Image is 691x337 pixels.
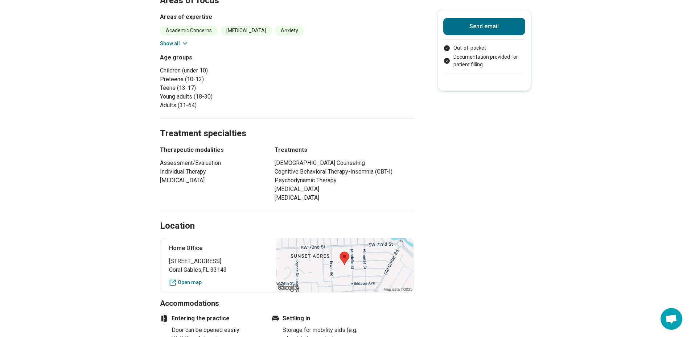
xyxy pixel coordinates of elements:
a: Open map [169,279,267,286]
li: Cognitive Behavioral Therapy-Insomnia (CBT-I) [275,167,414,176]
h3: Accommodations [160,298,414,308]
p: Home Office [169,244,267,253]
li: Adults (31-64) [160,101,284,110]
li: Psychodynamic Therapy [275,176,414,185]
li: Academic Concerns [160,26,218,36]
h2: Treatment specialties [160,110,414,140]
h3: Therapeutic modalities [160,146,262,154]
li: Teens (13-17) [160,84,284,92]
li: [MEDICAL_DATA] [160,176,262,185]
li: [MEDICAL_DATA] [221,26,272,36]
li: Anxiety [275,26,304,36]
h3: Treatments [275,146,414,154]
li: Young adults (18-30) [160,92,284,101]
li: Door can be opened easily [172,326,262,334]
li: Out-of-pocket [443,44,525,52]
button: Show all [160,40,189,47]
h4: Entering the practice [160,314,262,323]
li: [DEMOGRAPHIC_DATA] Counseling [275,159,414,167]
h4: Settling in [271,314,373,323]
li: [MEDICAL_DATA] [275,185,414,194]
button: Send email [443,18,525,35]
span: Coral Gables , FL 33143 [169,266,267,274]
h2: Location [160,220,195,232]
li: Documentation provided for patient filling [443,53,525,68]
li: Individual Therapy [160,167,262,176]
span: [STREET_ADDRESS] [169,257,267,266]
ul: Payment options [443,44,525,68]
li: Assessment/Evaluation [160,159,262,167]
li: Preteens (10-12) [160,75,284,84]
div: Open chat [661,308,682,330]
h3: Age groups [160,53,284,62]
li: [MEDICAL_DATA] [275,194,414,202]
h3: Areas of expertise [160,13,414,21]
li: Children (under 10) [160,66,284,75]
